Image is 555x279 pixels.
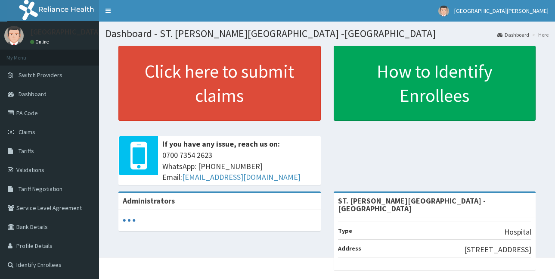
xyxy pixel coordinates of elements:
[338,227,352,235] b: Type
[19,128,35,136] span: Claims
[530,31,549,38] li: Here
[19,147,34,155] span: Tariffs
[123,214,136,227] svg: audio-loading
[4,26,24,45] img: User Image
[105,28,549,39] h1: Dashboard - ST. [PERSON_NAME][GEOGRAPHIC_DATA] -[GEOGRAPHIC_DATA]
[118,46,321,121] a: Click here to submit claims
[30,28,158,36] p: [GEOGRAPHIC_DATA][PERSON_NAME]
[182,172,301,182] a: [EMAIL_ADDRESS][DOMAIN_NAME]
[454,7,549,15] span: [GEOGRAPHIC_DATA][PERSON_NAME]
[497,31,529,38] a: Dashboard
[504,226,531,238] p: Hospital
[19,71,62,79] span: Switch Providers
[334,46,536,121] a: How to Identify Enrollees
[30,39,51,45] a: Online
[123,196,175,206] b: Administrators
[162,150,316,183] span: 0700 7354 2623 WhatsApp: [PHONE_NUMBER] Email:
[162,139,280,149] b: If you have any issue, reach us on:
[464,244,531,255] p: [STREET_ADDRESS]
[438,6,449,16] img: User Image
[338,245,361,252] b: Address
[338,196,486,213] strong: ST. [PERSON_NAME][GEOGRAPHIC_DATA] -[GEOGRAPHIC_DATA]
[19,185,62,193] span: Tariff Negotiation
[19,90,47,98] span: Dashboard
